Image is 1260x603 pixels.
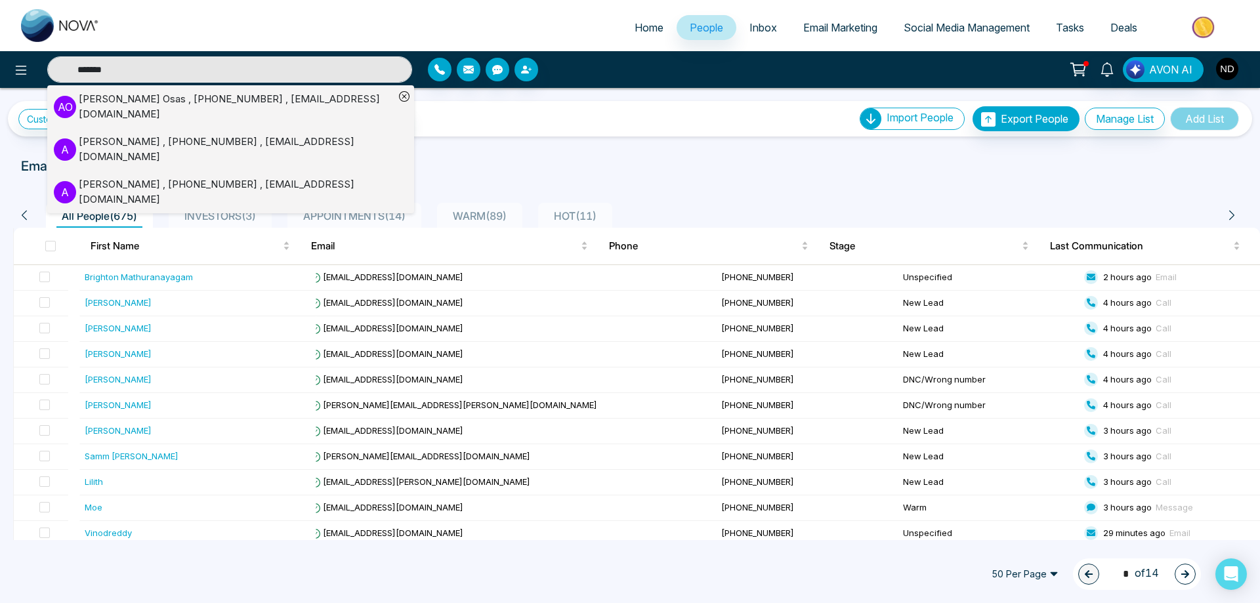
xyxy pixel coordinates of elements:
[721,400,794,410] span: [PHONE_NUMBER]
[1156,272,1177,282] span: Email
[85,296,152,309] div: [PERSON_NAME]
[54,181,76,203] p: A
[1157,12,1252,42] img: Market-place.gif
[891,15,1043,40] a: Social Media Management
[1156,502,1193,512] span: Message
[18,109,111,129] a: Custom Filter
[1110,21,1137,34] span: Deals
[54,138,76,161] p: A
[690,21,723,34] span: People
[721,425,794,436] span: [PHONE_NUMBER]
[1123,57,1204,82] button: AVON AI
[898,393,1079,419] td: DNC/Wrong number
[310,400,597,410] span: [PERSON_NAME][EMAIL_ADDRESS][PERSON_NAME][DOMAIN_NAME]
[311,238,578,254] span: Email
[721,348,794,359] span: [PHONE_NUMBER]
[1103,476,1152,487] span: 3 hours ago
[898,470,1079,495] td: New Lead
[1103,348,1152,359] span: 4 hours ago
[310,528,463,538] span: [EMAIL_ADDRESS][DOMAIN_NAME]
[887,111,954,124] span: Import People
[310,374,463,385] span: [EMAIL_ADDRESS][DOMAIN_NAME]
[1103,374,1152,385] span: 4 hours ago
[621,15,677,40] a: Home
[310,451,530,461] span: [PERSON_NAME][EMAIL_ADDRESS][DOMAIN_NAME]
[721,528,794,538] span: [PHONE_NUMBER]
[1156,451,1171,461] span: Call
[803,21,877,34] span: Email Marketing
[179,209,261,222] span: INVESTORS ( 3 )
[448,209,512,222] span: WARM ( 89 )
[310,297,463,308] span: [EMAIL_ADDRESS][DOMAIN_NAME]
[635,21,663,34] span: Home
[1043,15,1097,40] a: Tasks
[790,15,891,40] a: Email Marketing
[721,323,794,333] span: [PHONE_NUMBER]
[91,238,280,254] span: First Name
[310,476,530,487] span: [EMAIL_ADDRESS][PERSON_NAME][DOMAIN_NAME]
[310,425,463,436] span: [EMAIL_ADDRESS][DOMAIN_NAME]
[819,228,1039,264] th: Stage
[310,272,463,282] span: [EMAIL_ADDRESS][DOMAIN_NAME]
[1156,323,1171,333] span: Call
[1156,297,1171,308] span: Call
[85,526,132,539] div: Vinodreddy
[1149,62,1192,77] span: AVON AI
[1115,565,1159,583] span: of 14
[721,476,794,487] span: [PHONE_NUMBER]
[1103,272,1152,282] span: 2 hours ago
[1215,558,1247,590] div: Open Intercom Messenger
[898,342,1079,367] td: New Lead
[721,297,794,308] span: [PHONE_NUMBER]
[1103,502,1152,512] span: 3 hours ago
[1097,15,1150,40] a: Deals
[85,449,178,463] div: Samm [PERSON_NAME]
[1085,108,1165,130] button: Manage List
[301,228,598,264] th: Email
[549,209,602,222] span: HOT ( 11 )
[904,21,1030,34] span: Social Media Management
[1169,528,1190,538] span: Email
[1156,348,1171,359] span: Call
[898,367,1079,393] td: DNC/Wrong number
[79,135,394,164] div: [PERSON_NAME] , [PHONE_NUMBER] , [EMAIL_ADDRESS][DOMAIN_NAME]
[1103,400,1152,410] span: 4 hours ago
[598,228,819,264] th: Phone
[310,323,463,333] span: [EMAIL_ADDRESS][DOMAIN_NAME]
[1156,476,1171,487] span: Call
[982,564,1068,585] span: 50 Per Page
[898,444,1079,470] td: New Lead
[1103,451,1152,461] span: 3 hours ago
[829,238,1019,254] span: Stage
[749,21,777,34] span: Inbox
[1056,21,1084,34] span: Tasks
[973,106,1080,131] button: Export People
[609,238,799,254] span: Phone
[85,501,102,514] div: Moe
[1103,323,1152,333] span: 4 hours ago
[85,347,152,360] div: [PERSON_NAME]
[1001,112,1068,125] span: Export People
[85,270,193,283] div: Brighton Mathuranayagam
[898,265,1079,291] td: Unspecified
[898,495,1079,521] td: Warm
[1156,400,1171,410] span: Call
[721,272,794,282] span: [PHONE_NUMBER]
[736,15,790,40] a: Inbox
[1156,374,1171,385] span: Call
[56,209,142,222] span: All People ( 675 )
[1126,60,1144,79] img: Lead Flow
[721,374,794,385] span: [PHONE_NUMBER]
[85,475,103,488] div: Lilith
[898,521,1079,547] td: Unspecified
[677,15,736,40] a: People
[85,322,152,335] div: [PERSON_NAME]
[80,228,301,264] th: First Name
[1103,297,1152,308] span: 4 hours ago
[1103,528,1165,538] span: 29 minutes ago
[1050,238,1230,254] span: Last Communication
[898,316,1079,342] td: New Lead
[79,92,394,121] div: [PERSON_NAME] Osas , [PHONE_NUMBER] , [EMAIL_ADDRESS][DOMAIN_NAME]
[1039,228,1260,264] th: Last Communication
[85,373,152,386] div: [PERSON_NAME]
